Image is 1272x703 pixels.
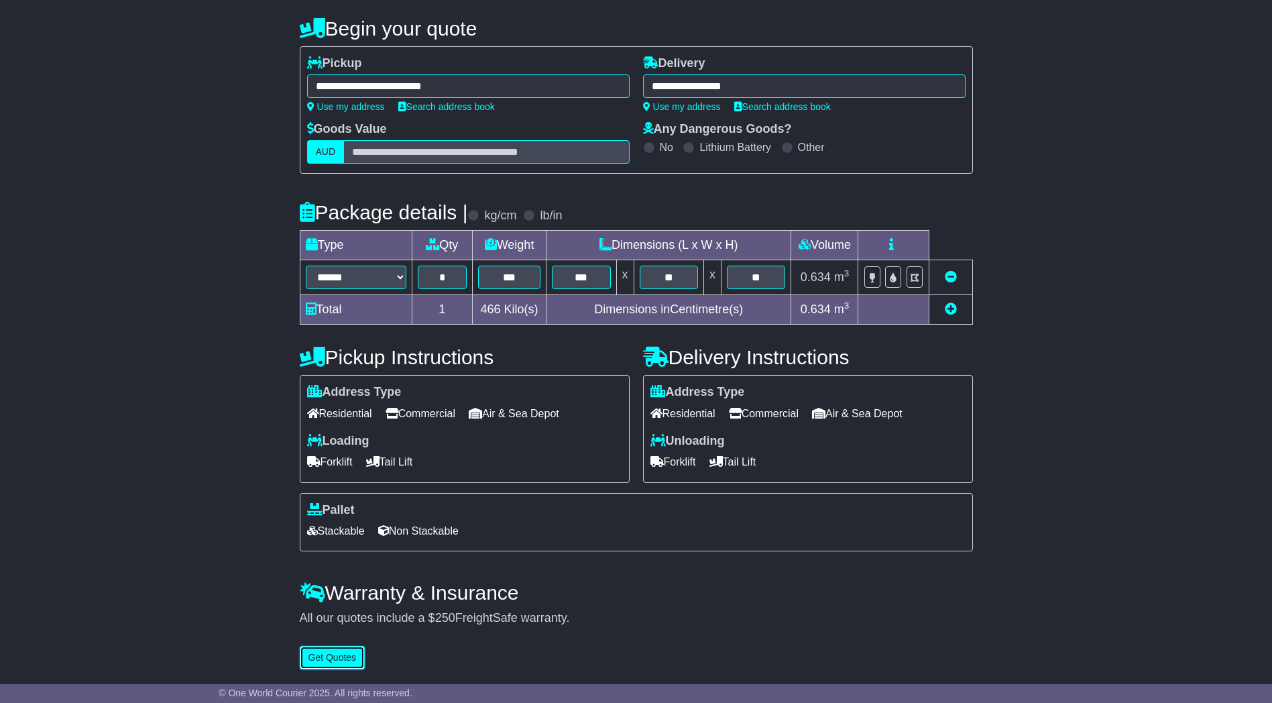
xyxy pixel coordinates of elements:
[412,231,473,260] td: Qty
[643,101,721,112] a: Use my address
[729,403,799,424] span: Commercial
[307,101,385,112] a: Use my address
[300,295,412,325] td: Total
[703,260,721,295] td: x
[307,385,402,400] label: Address Type
[709,451,756,472] span: Tail Lift
[650,403,715,424] span: Residential
[435,611,455,625] span: 250
[643,122,792,137] label: Any Dangerous Goods?
[791,231,858,260] td: Volume
[801,303,831,316] span: 0.634
[307,403,372,424] span: Residential
[834,303,850,316] span: m
[660,141,673,154] label: No
[300,231,412,260] td: Type
[473,231,546,260] td: Weight
[801,270,831,284] span: 0.634
[812,403,903,424] span: Air & Sea Depot
[844,268,850,278] sup: 3
[307,503,355,518] label: Pallet
[300,646,365,669] button: Get Quotes
[643,346,973,368] h4: Delivery Instructions
[469,403,559,424] span: Air & Sea Depot
[945,270,957,284] a: Remove this item
[484,209,516,223] label: kg/cm
[412,295,473,325] td: 1
[540,209,562,223] label: lb/in
[699,141,771,154] label: Lithium Battery
[300,611,973,626] div: All our quotes include a $ FreightSafe warranty.
[307,122,387,137] label: Goods Value
[643,56,705,71] label: Delivery
[386,403,455,424] span: Commercial
[366,451,413,472] span: Tail Lift
[307,56,362,71] label: Pickup
[734,101,831,112] a: Search address book
[945,303,957,316] a: Add new item
[546,231,791,260] td: Dimensions (L x W x H)
[546,295,791,325] td: Dimensions in Centimetre(s)
[798,141,825,154] label: Other
[844,301,850,311] sup: 3
[219,688,412,698] span: © One World Courier 2025. All rights reserved.
[300,346,630,368] h4: Pickup Instructions
[650,451,696,472] span: Forklift
[300,582,973,604] h4: Warranty & Insurance
[307,434,369,449] label: Loading
[307,140,345,164] label: AUD
[481,303,501,316] span: 466
[300,17,973,40] h4: Begin your quote
[473,295,546,325] td: Kilo(s)
[307,521,365,541] span: Stackable
[650,434,725,449] label: Unloading
[834,270,850,284] span: m
[300,201,468,223] h4: Package details |
[650,385,745,400] label: Address Type
[398,101,495,112] a: Search address book
[616,260,634,295] td: x
[307,451,353,472] span: Forklift
[378,521,459,541] span: Non Stackable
